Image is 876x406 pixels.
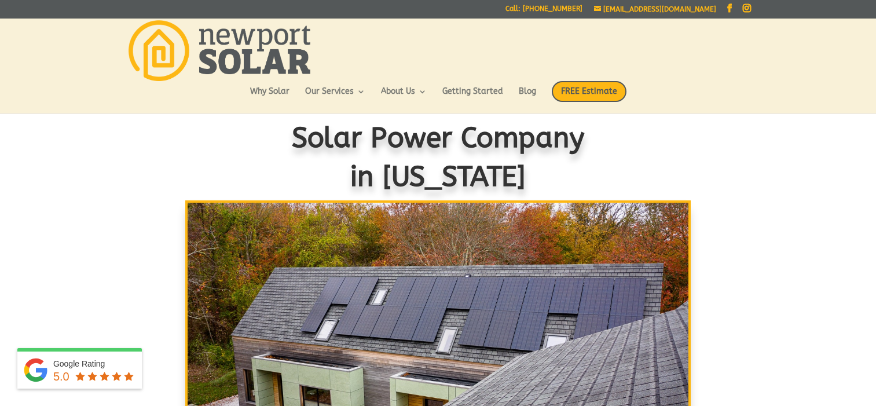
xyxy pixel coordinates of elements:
a: [EMAIL_ADDRESS][DOMAIN_NAME] [594,5,716,13]
a: FREE Estimate [552,81,626,114]
a: Getting Started [442,87,503,107]
a: Call: [PHONE_NUMBER] [505,5,582,17]
span: Solar Power Company in [US_STATE] [292,122,585,193]
span: 5.0 [53,370,69,383]
a: About Us [381,87,427,107]
a: Why Solar [250,87,289,107]
span: FREE Estimate [552,81,626,102]
div: Google Rating [53,358,136,370]
a: Blog [519,87,536,107]
a: Our Services [305,87,365,107]
img: Newport Solar | Solar Energy Optimized. [129,20,310,81]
